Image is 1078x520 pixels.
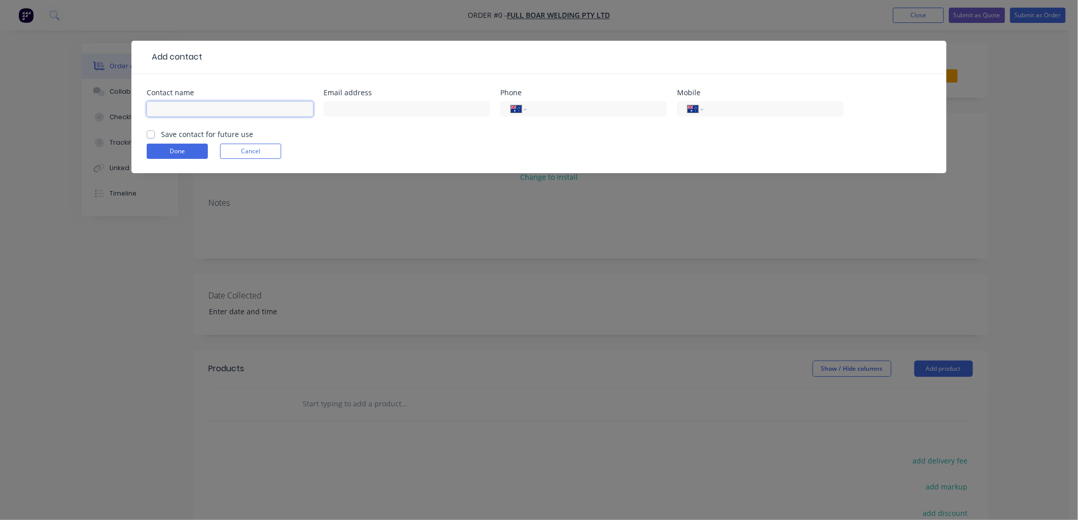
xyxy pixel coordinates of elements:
div: Mobile [677,89,844,96]
label: Save contact for future use [161,129,253,140]
button: Cancel [220,144,281,159]
button: Done [147,144,208,159]
div: Phone [500,89,667,96]
div: Contact name [147,89,313,96]
div: Email address [324,89,490,96]
div: Add contact [147,51,202,63]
